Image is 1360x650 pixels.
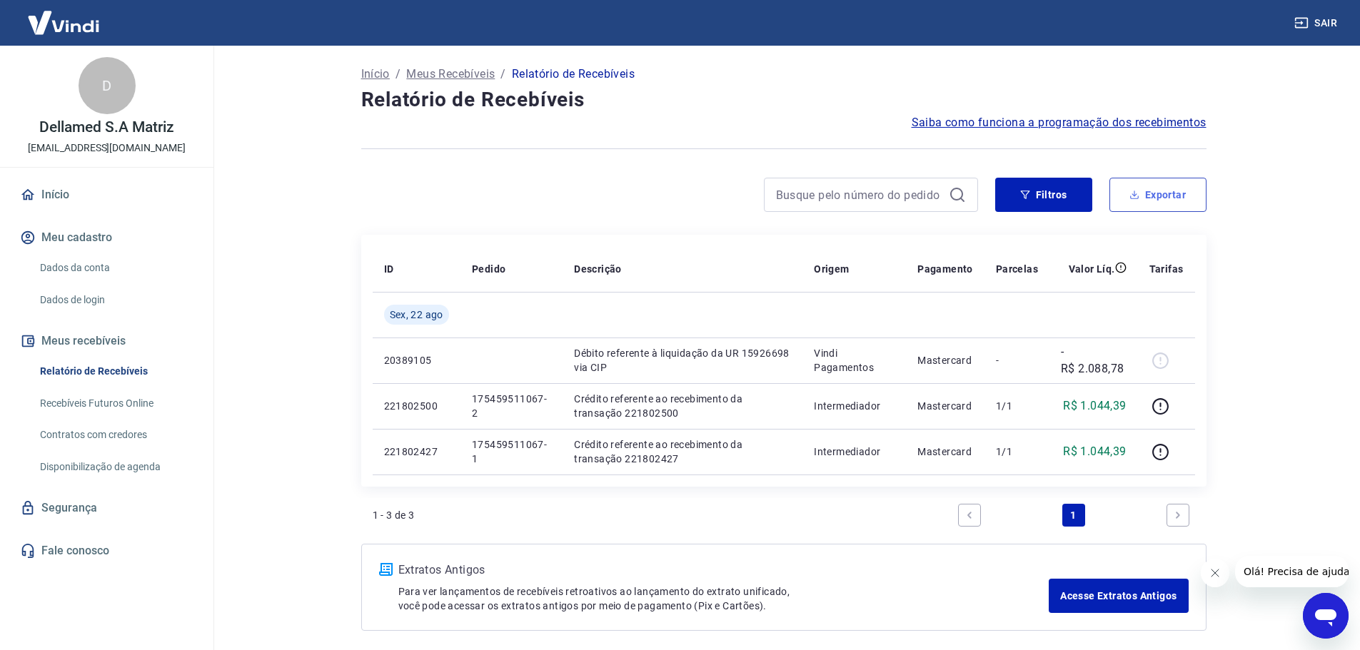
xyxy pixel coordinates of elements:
[472,262,505,276] p: Pedido
[373,508,415,522] p: 1 - 3 de 3
[1201,559,1229,587] iframe: Fechar mensagem
[917,445,973,459] p: Mastercard
[1049,579,1188,613] a: Acesse Extratos Antigos
[1291,10,1343,36] button: Sair
[1109,178,1207,212] button: Exportar
[574,392,791,420] p: Crédito referente ao recebimento da transação 221802500
[996,262,1038,276] p: Parcelas
[384,445,449,459] p: 221802427
[574,262,622,276] p: Descrição
[472,392,551,420] p: 175459511067-2
[912,114,1207,131] a: Saiba como funciona a programação dos recebimentos
[79,57,136,114] div: D
[17,492,196,524] a: Segurança
[995,178,1092,212] button: Filtros
[917,353,973,367] p: Mastercard
[472,437,551,466] p: 175459511067-1
[996,399,1038,413] p: 1/1
[1167,504,1189,527] a: Next page
[17,179,196,210] a: Início
[1149,262,1184,276] p: Tarifas
[1063,397,1126,415] p: R$ 1.044,39
[512,66,635,83] p: Relatório de Recebíveis
[34,389,196,418] a: Recebíveis Futuros Online
[1069,262,1115,276] p: Valor Líq.
[500,66,505,83] p: /
[384,353,449,367] p: 20389105
[398,584,1049,613] p: Para ver lançamentos de recebíveis retroativos ao lançamento do extrato unificado, você pode aces...
[17,1,110,44] img: Vindi
[361,86,1207,114] h4: Relatório de Recebíveis
[384,399,449,413] p: 221802500
[814,346,895,375] p: Vindi Pagamentos
[398,562,1049,579] p: Extratos Antigos
[1061,343,1127,377] p: -R$ 2.088,78
[952,498,1195,532] ul: Pagination
[17,222,196,253] button: Meu cadastro
[396,66,401,83] p: /
[39,120,173,135] p: Dellamed S.A Matriz
[814,262,849,276] p: Origem
[996,445,1038,459] p: 1/1
[9,10,120,21] span: Olá! Precisa de ajuda?
[384,262,394,276] p: ID
[406,66,495,83] a: Meus Recebíveis
[996,353,1038,367] p: -
[17,535,196,567] a: Fale conosco
[1235,556,1349,587] iframe: Mensagem da empresa
[379,563,393,576] img: ícone
[776,184,943,205] input: Busque pelo número do pedido
[814,445,895,459] p: Intermediador
[917,262,973,276] p: Pagamento
[34,253,196,283] a: Dados da conta
[390,308,443,322] span: Sex, 22 ago
[1303,593,1349,639] iframe: Botão para abrir a janela de mensagens
[1062,504,1085,527] a: Page 1 is your current page
[28,141,186,156] p: [EMAIL_ADDRESS][DOMAIN_NAME]
[17,325,196,357] button: Meus recebíveis
[1063,443,1126,460] p: R$ 1.044,39
[917,399,973,413] p: Mastercard
[34,357,196,386] a: Relatório de Recebíveis
[34,420,196,450] a: Contratos com credores
[958,504,981,527] a: Previous page
[574,346,791,375] p: Débito referente à liquidação da UR 15926698 via CIP
[361,66,390,83] a: Início
[814,399,895,413] p: Intermediador
[574,437,791,466] p: Crédito referente ao recebimento da transação 221802427
[34,452,196,482] a: Disponibilização de agenda
[34,285,196,315] a: Dados de login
